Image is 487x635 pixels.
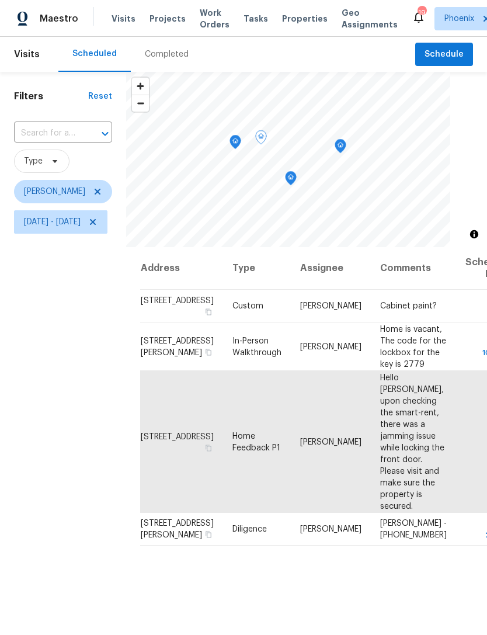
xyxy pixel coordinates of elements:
[300,302,361,310] span: [PERSON_NAME]
[14,124,79,143] input: Search for an address...
[282,13,328,25] span: Properties
[425,47,464,62] span: Schedule
[145,48,189,60] div: Completed
[141,297,214,305] span: [STREET_ADDRESS]
[97,126,113,142] button: Open
[243,15,268,23] span: Tasks
[291,247,371,290] th: Assignee
[200,7,229,30] span: Work Orders
[203,529,214,540] button: Copy Address
[140,247,223,290] th: Address
[24,216,81,228] span: [DATE] - [DATE]
[14,91,88,102] h1: Filters
[141,432,214,440] span: [STREET_ADDRESS]
[203,307,214,317] button: Copy Address
[203,346,214,357] button: Copy Address
[88,91,112,102] div: Reset
[380,325,446,368] span: Home is vacant, The code for the lockbox for the key is 2779
[300,525,361,533] span: [PERSON_NAME]
[72,48,117,60] div: Scheduled
[223,247,291,290] th: Type
[126,72,450,247] canvas: Map
[342,7,398,30] span: Geo Assignments
[380,519,447,539] span: [PERSON_NAME] - [PHONE_NUMBER]
[232,432,280,452] span: Home Feedback P1
[141,519,214,539] span: [STREET_ADDRESS][PERSON_NAME]
[471,228,478,241] span: Toggle attribution
[14,41,40,67] span: Visits
[467,227,481,241] button: Toggle attribution
[232,525,267,533] span: Diligence
[444,13,474,25] span: Phoenix
[371,247,456,290] th: Comments
[418,7,426,19] div: 19
[141,336,214,356] span: [STREET_ADDRESS][PERSON_NAME]
[229,135,241,153] div: Map marker
[300,342,361,351] span: [PERSON_NAME]
[255,130,267,148] div: Map marker
[40,13,78,25] span: Maestro
[300,438,361,446] span: [PERSON_NAME]
[112,13,135,25] span: Visits
[203,442,214,453] button: Copy Address
[380,302,437,310] span: Cabinet paint?
[380,373,444,510] span: Hello [PERSON_NAME], upon checking the smart-rent, there was a jamming issue while locking the fr...
[232,302,263,310] span: Custom
[335,139,346,157] div: Map marker
[232,336,281,356] span: In-Person Walkthrough
[132,95,149,112] button: Zoom out
[149,13,186,25] span: Projects
[285,171,297,189] div: Map marker
[24,155,43,167] span: Type
[24,186,85,197] span: [PERSON_NAME]
[132,78,149,95] button: Zoom in
[415,43,473,67] button: Schedule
